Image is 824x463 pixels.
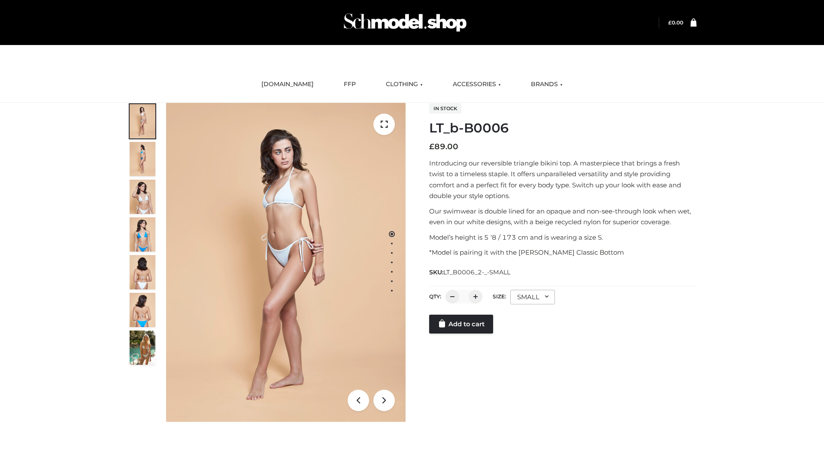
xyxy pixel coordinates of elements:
img: ArielClassicBikiniTop_CloudNine_AzureSky_OW114ECO_3-scaled.jpg [130,180,155,214]
p: *Model is pairing it with the [PERSON_NAME] Classic Bottom [429,247,697,258]
img: Arieltop_CloudNine_AzureSky2.jpg [130,331,155,365]
a: ACCESSORIES [446,75,507,94]
div: SMALL [510,290,555,304]
img: ArielClassicBikiniTop_CloudNine_AzureSky_OW114ECO_8-scaled.jpg [130,293,155,327]
h1: LT_b-B0006 [429,120,697,136]
span: In stock [429,103,461,114]
img: ArielClassicBikiniTop_CloudNine_AzureSky_OW114ECO_1 [166,103,406,422]
bdi: 89.00 [429,142,458,151]
p: Model’s height is 5 ‘8 / 173 cm and is wearing a size S. [429,232,697,243]
img: ArielClassicBikiniTop_CloudNine_AzureSky_OW114ECO_7-scaled.jpg [130,255,155,289]
a: FFP [337,75,362,94]
span: £ [429,142,434,151]
label: Size: [493,293,506,300]
span: £ [668,19,672,26]
img: ArielClassicBikiniTop_CloudNine_AzureSky_OW114ECO_4-scaled.jpg [130,217,155,252]
a: Add to cart [429,315,493,334]
span: SKU: [429,267,511,277]
img: ArielClassicBikiniTop_CloudNine_AzureSky_OW114ECO_2-scaled.jpg [130,142,155,176]
a: BRANDS [524,75,569,94]
a: £0.00 [668,19,683,26]
p: Introducing our reversible triangle bikini top. A masterpiece that brings a fresh twist to a time... [429,158,697,201]
img: ArielClassicBikiniTop_CloudNine_AzureSky_OW114ECO_1-scaled.jpg [130,104,155,138]
label: QTY: [429,293,441,300]
bdi: 0.00 [668,19,683,26]
p: Our swimwear is double lined for an opaque and non-see-through look when wet, even in our white d... [429,206,697,228]
img: Schmodel Admin 964 [341,6,470,39]
a: CLOTHING [379,75,429,94]
span: LT_B0006_2-_-SMALL [443,268,510,276]
a: [DOMAIN_NAME] [255,75,320,94]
